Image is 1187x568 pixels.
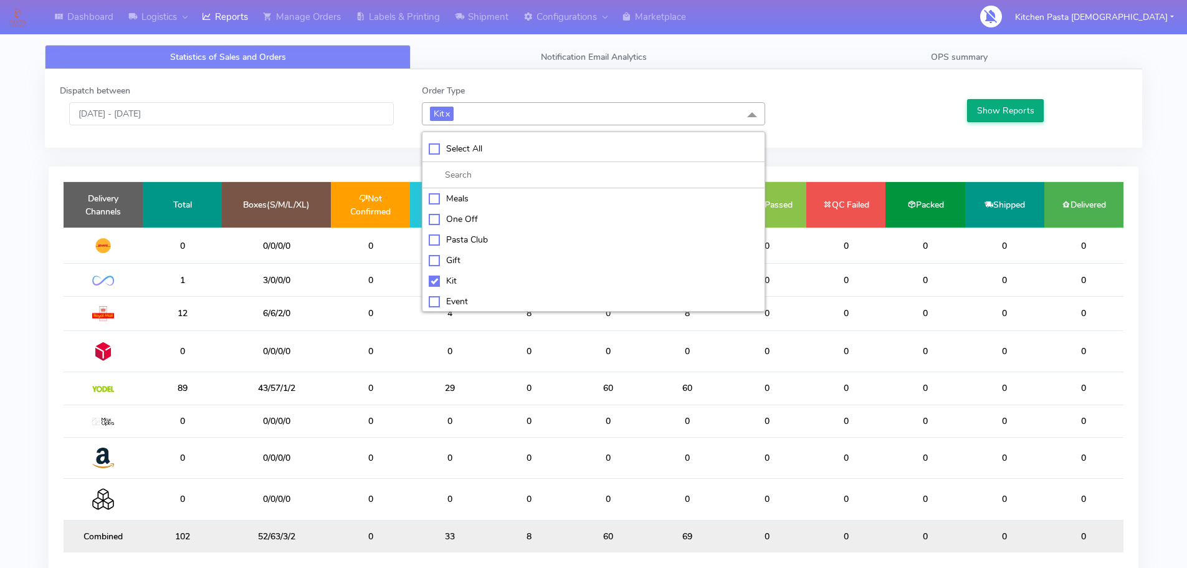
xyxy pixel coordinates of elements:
[143,296,222,330] td: 12
[429,274,758,287] div: Kit
[885,372,965,405] td: 0
[422,84,465,97] label: Order Type
[143,520,222,552] td: 102
[143,372,222,405] td: 89
[1044,182,1123,228] td: Delivered
[60,84,130,97] label: Dispatch between
[727,479,806,520] td: 0
[489,296,568,330] td: 8
[569,330,648,372] td: 0
[965,405,1044,437] td: 0
[92,386,114,392] img: Yodel
[1044,437,1123,478] td: 0
[727,228,806,264] td: 0
[885,405,965,437] td: 0
[92,340,114,362] img: DPD
[541,51,647,63] span: Notification Email Analytics
[648,296,727,330] td: 8
[331,330,410,372] td: 0
[931,51,988,63] span: OPS summary
[648,405,727,437] td: 0
[727,264,806,296] td: 0
[92,488,114,510] img: Collection
[885,264,965,296] td: 0
[69,102,394,125] input: Pick the Daterange
[143,330,222,372] td: 0
[1044,296,1123,330] td: 0
[489,372,568,405] td: 0
[967,99,1044,122] button: Show Reports
[965,520,1044,552] td: 0
[885,520,965,552] td: 0
[806,182,885,228] td: QC Failed
[143,405,222,437] td: 0
[430,107,454,121] span: Kit
[429,213,758,226] div: One Off
[143,264,222,296] td: 1
[222,520,331,552] td: 52/63/3/2
[1044,330,1123,372] td: 0
[806,330,885,372] td: 0
[222,479,331,520] td: 0/0/0/0
[410,264,489,296] td: 0
[489,330,568,372] td: 0
[489,520,568,552] td: 8
[965,330,1044,372] td: 0
[885,479,965,520] td: 0
[1044,479,1123,520] td: 0
[885,437,965,478] td: 0
[806,437,885,478] td: 0
[331,437,410,478] td: 0
[143,437,222,478] td: 0
[92,238,114,254] img: DHL
[806,520,885,552] td: 0
[410,296,489,330] td: 4
[64,520,143,552] td: Combined
[429,168,758,181] input: multiselect-search
[429,295,758,308] div: Event
[331,520,410,552] td: 0
[222,372,331,405] td: 43/57/1/2
[806,228,885,264] td: 0
[92,447,114,469] img: Amazon
[489,405,568,437] td: 0
[648,437,727,478] td: 0
[331,479,410,520] td: 0
[965,296,1044,330] td: 0
[222,330,331,372] td: 0/0/0/0
[648,520,727,552] td: 69
[410,437,489,478] td: 0
[410,479,489,520] td: 0
[569,296,648,330] td: 0
[806,405,885,437] td: 0
[727,182,806,228] td: QC Passed
[222,264,331,296] td: 3/0/0/0
[489,479,568,520] td: 0
[222,182,331,228] td: Boxes(S/M/L/XL)
[143,228,222,264] td: 0
[222,405,331,437] td: 0/0/0/0
[1044,520,1123,552] td: 0
[1044,264,1123,296] td: 0
[569,479,648,520] td: 0
[444,107,450,120] a: x
[648,330,727,372] td: 0
[1044,228,1123,264] td: 0
[1006,4,1183,30] button: Kitchen Pasta [DEMOGRAPHIC_DATA]
[410,405,489,437] td: 0
[331,228,410,264] td: 0
[92,276,114,286] img: OnFleet
[1044,372,1123,405] td: 0
[92,306,114,321] img: Royal Mail
[331,296,410,330] td: 0
[569,520,648,552] td: 60
[143,479,222,520] td: 0
[727,437,806,478] td: 0
[92,418,114,426] img: MaxOptra
[429,192,758,205] div: Meals
[648,479,727,520] td: 0
[727,520,806,552] td: 0
[222,228,331,264] td: 0/0/0/0
[143,182,222,228] td: Total
[429,233,758,246] div: Pasta Club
